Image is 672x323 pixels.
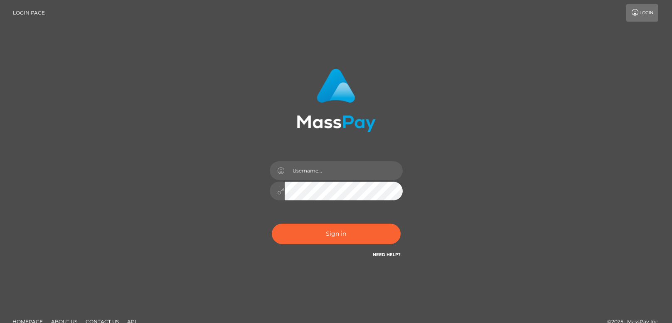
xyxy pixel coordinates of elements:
[297,69,376,132] img: MassPay Login
[626,4,658,22] a: Login
[272,224,401,244] button: Sign in
[13,4,45,22] a: Login Page
[285,161,403,180] input: Username...
[373,252,401,257] a: Need Help?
